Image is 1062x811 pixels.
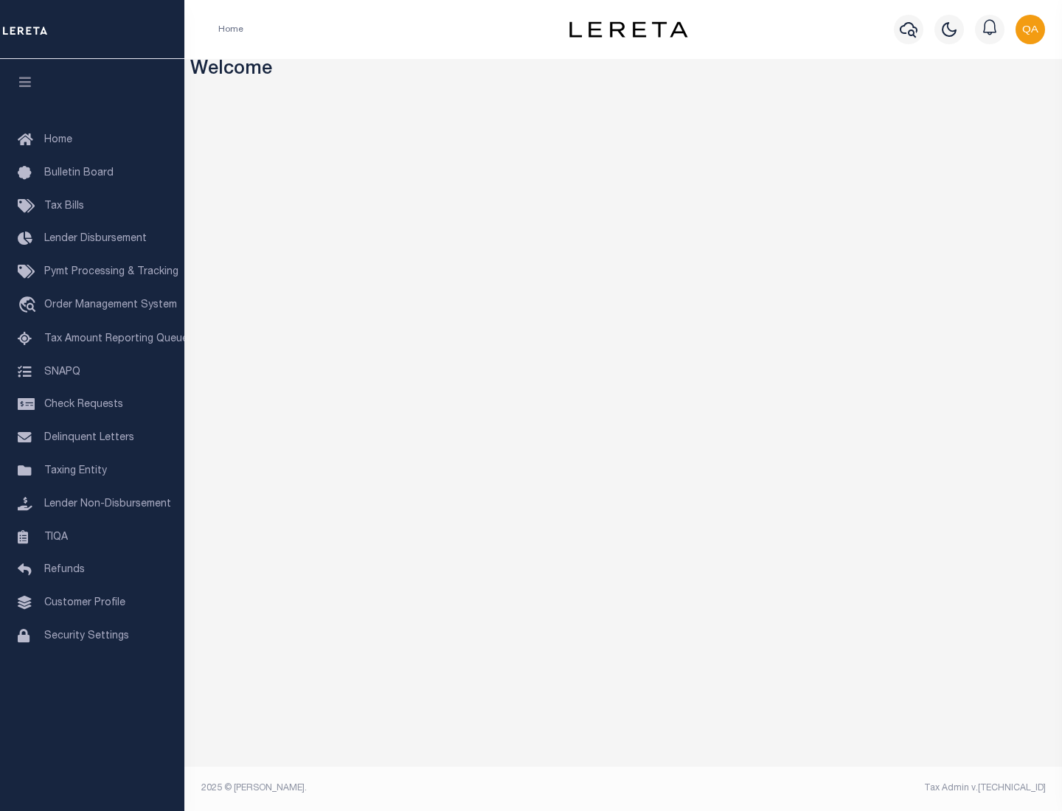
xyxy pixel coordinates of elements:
img: logo-dark.svg [569,21,687,38]
span: Security Settings [44,631,129,641]
span: Refunds [44,565,85,575]
span: Delinquent Letters [44,433,134,443]
div: 2025 © [PERSON_NAME]. [190,782,624,795]
span: Home [44,135,72,145]
span: Tax Bills [44,201,84,212]
img: svg+xml;base64,PHN2ZyB4bWxucz0iaHR0cDovL3d3dy53My5vcmcvMjAwMC9zdmciIHBvaW50ZXItZXZlbnRzPSJub25lIi... [1016,15,1045,44]
span: TIQA [44,532,68,542]
i: travel_explore [18,296,41,316]
span: Taxing Entity [44,466,107,476]
li: Home [218,23,243,36]
span: SNAPQ [44,366,80,377]
span: Check Requests [44,400,123,410]
span: Customer Profile [44,598,125,608]
span: Order Management System [44,300,177,310]
span: Tax Amount Reporting Queue [44,334,188,344]
span: Bulletin Board [44,168,114,178]
h3: Welcome [190,59,1057,82]
div: Tax Admin v.[TECHNICAL_ID] [634,782,1046,795]
span: Pymt Processing & Tracking [44,267,178,277]
span: Lender Non-Disbursement [44,499,171,509]
span: Lender Disbursement [44,234,147,244]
